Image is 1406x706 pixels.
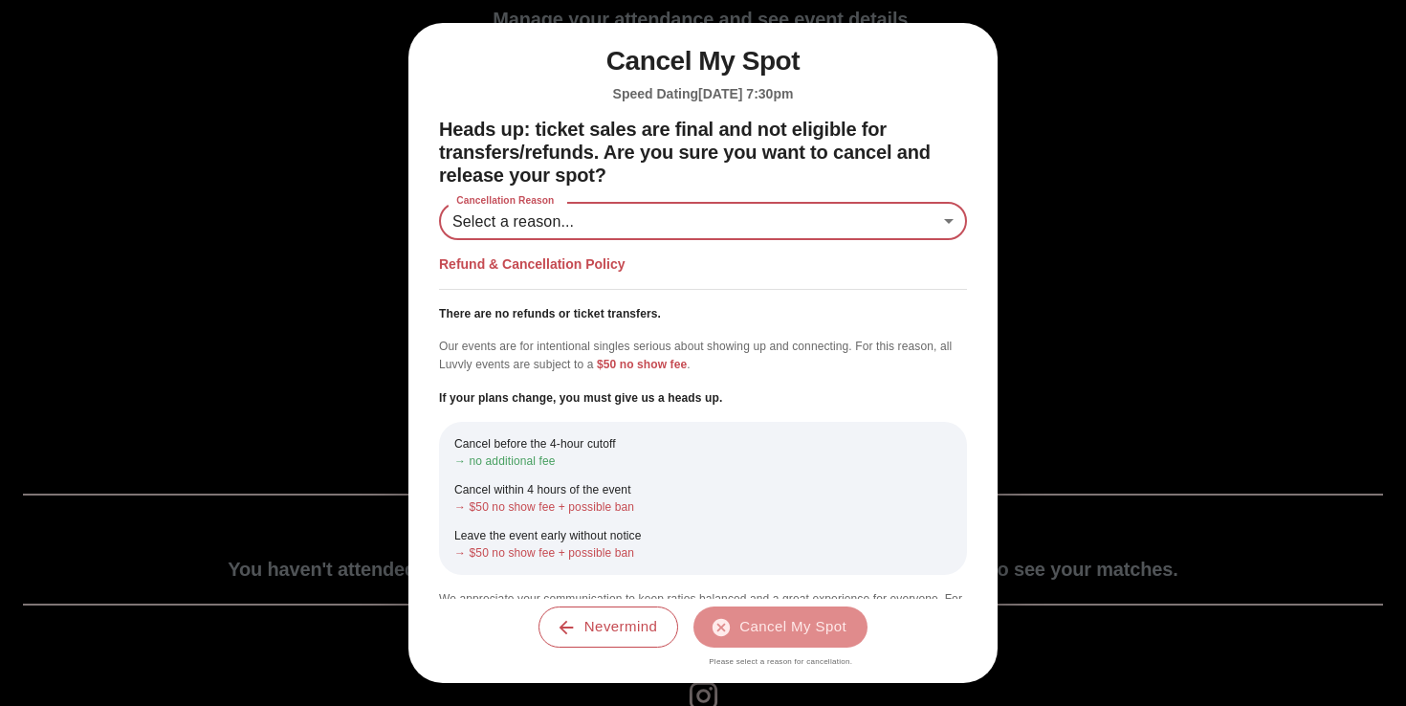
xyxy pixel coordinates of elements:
[439,255,967,274] h5: Refund & Cancellation Policy
[538,607,678,647] button: Nevermind
[597,358,687,371] span: $50 no show fee
[454,544,952,562] p: → $50 no show fee + possible ban
[439,389,967,407] p: If your plans change, you must give us a heads up.
[454,527,952,544] p: Leave the event early without notice
[439,590,967,627] p: We appreciate your communication to keep ratios balanced and a great experience for everyone. For...
[454,498,952,516] p: → $50 no show fee + possible ban
[454,435,952,452] p: Cancel before the 4-hour cutoff
[439,85,967,103] h5: Speed Dating [DATE] 7:30pm
[439,46,967,77] h1: Cancel My Spot
[693,655,868,668] span: Please select a reason for cancellation.
[439,118,967,187] h2: Heads up: ticket sales are final and not eligible for transfers/refunds. Are you sure you want to...
[454,452,952,470] p: → no additional fee
[454,481,952,498] p: Cancel within 4 hours of the event
[447,194,564,209] label: Cancellation Reason
[439,202,967,240] div: Select a reason...
[439,338,967,374] p: Our events are for intentional singles serious about showing up and connecting. For this reason, ...
[439,305,967,322] p: There are no refunds or ticket transfers.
